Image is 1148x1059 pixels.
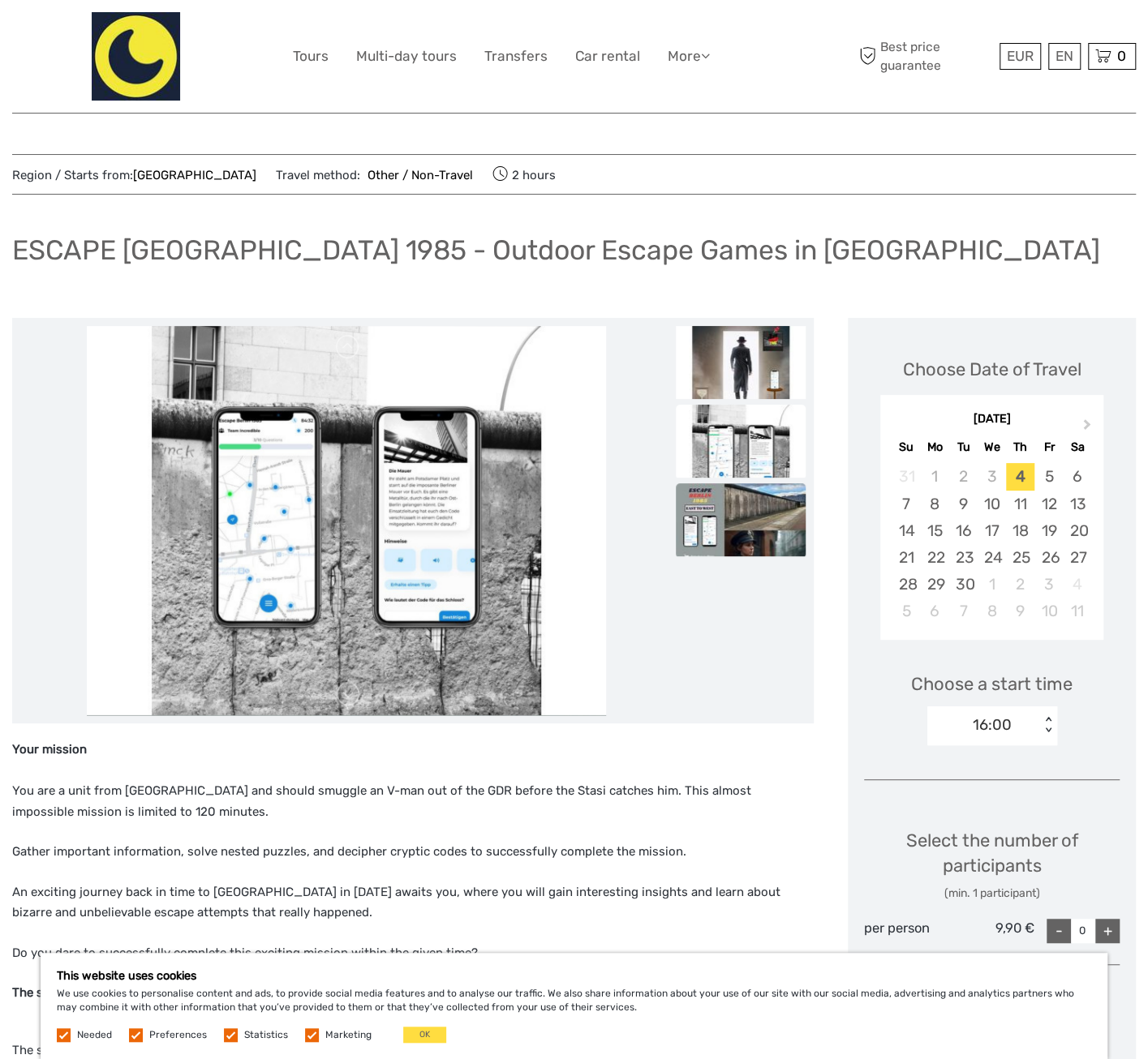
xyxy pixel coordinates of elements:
[1034,491,1063,517] div: Choose Friday, September 12th, 2025
[92,12,180,101] img: 2066-4d643cc3-4445-40ac-aa53-4987b8ec535d_logo_big.jpg
[1041,717,1055,734] div: < >
[973,714,1012,735] div: 16:00
[1063,571,1091,598] div: Not available Saturday, October 4th, 2025
[12,882,814,924] p: An exciting journey back in time to [GEOGRAPHIC_DATA] in [DATE] awaits you, where you will gain i...
[949,598,978,624] div: Choose Tuesday, October 7th, 2025
[921,517,949,544] div: Choose Monday, September 15th, 2025
[921,463,949,490] div: Not available Monday, September 1st, 2025
[1034,463,1063,490] div: Choose Friday, September 5th, 2025
[12,842,814,863] p: Gather important information, solve nested puzzles, and decipher cryptic codes to successfully co...
[978,598,1006,624] div: Choose Wednesday, October 8th, 2025
[12,740,814,822] p: You are a unit from [GEOGRAPHIC_DATA] and should smuggle an V-man out of the GDR before the Stasi...
[1034,571,1063,598] div: Choose Friday, October 3rd, 2025
[949,436,978,458] div: Tu
[903,357,1081,382] div: Choose Date of Travel
[1095,919,1120,943] div: +
[892,598,920,624] div: Choose Sunday, October 5th, 2025
[978,491,1006,517] div: Choose Wednesday, September 10th, 2025
[978,544,1006,571] div: Choose Wednesday, September 24th, 2025
[978,517,1006,544] div: Choose Wednesday, September 17th, 2025
[187,25,206,45] button: Open LiveChat chat widget
[492,163,556,186] span: 2 hours
[949,491,978,517] div: Choose Tuesday, September 9th, 2025
[978,436,1006,458] div: We
[1006,491,1034,517] div: Choose Thursday, September 11th, 2025
[921,491,949,517] div: Choose Monday, September 8th, 2025
[149,1028,207,1042] label: Preferences
[325,1028,372,1042] label: Marketing
[676,483,806,556] img: 545b87c3b63b440b8161bcbb76715551_slider_thumbnail.jpg
[885,463,1098,624] div: month 2025-09
[23,28,183,41] p: We're away right now. Please check back later!
[360,168,473,182] a: Other / Non-Travel
[12,943,814,964] p: Do you dare to successfully complete this exciting mission within the given time?
[1007,48,1034,64] span: EUR
[892,463,920,490] div: Not available Sunday, August 31st, 2025
[1034,544,1063,571] div: Choose Friday, September 26th, 2025
[133,168,256,182] a: [GEOGRAPHIC_DATA]
[1076,415,1102,441] button: Next Month
[1034,517,1063,544] div: Choose Friday, September 19th, 2025
[57,969,1091,983] h5: This website uses cookies
[87,326,606,715] img: d23124de0eac447d8f1c10392780f23d_main_slider.jpg
[921,571,949,598] div: Choose Monday, September 29th, 2025
[1063,544,1091,571] div: Choose Saturday, September 27th, 2025
[864,828,1120,902] div: Select the number of participants
[12,234,1100,267] h1: ESCAPE [GEOGRAPHIC_DATA] 1985 - Outdoor Escape Games in [GEOGRAPHIC_DATA]
[1006,436,1034,458] div: Th
[1115,48,1129,64] span: 0
[1034,436,1063,458] div: Fr
[356,45,457,68] a: Multi-day tours
[949,571,978,598] div: Choose Tuesday, September 30th, 2025
[892,517,920,544] div: Choose Sunday, September 14th, 2025
[1048,43,1081,70] div: EN
[880,411,1103,428] div: [DATE]
[1047,919,1071,943] div: -
[978,463,1006,490] div: Not available Wednesday, September 3rd, 2025
[1063,436,1091,458] div: Sa
[77,1028,112,1042] label: Needed
[12,167,256,184] span: Region / Starts from:
[864,885,1120,902] div: (min. 1 participant)
[864,919,949,943] div: per person
[921,544,949,571] div: Choose Monday, September 22nd, 2025
[1063,463,1091,490] div: Choose Saturday, September 6th, 2025
[575,45,640,68] a: Car rental
[12,742,87,757] strong: Your mission
[676,405,806,478] img: d23124de0eac447d8f1c10392780f23d_slider_thumbnail.jpg
[949,544,978,571] div: Choose Tuesday, September 23rd, 2025
[403,1027,446,1043] button: OK
[892,544,920,571] div: Choose Sunday, September 21st, 2025
[1063,517,1091,544] div: Choose Saturday, September 20th, 2025
[949,517,978,544] div: Choose Tuesday, September 16th, 2025
[668,45,710,68] a: More
[921,598,949,624] div: Choose Monday, October 6th, 2025
[244,1028,288,1042] label: Statistics
[892,491,920,517] div: Choose Sunday, September 7th, 2025
[1006,544,1034,571] div: Choose Thursday, September 25th, 2025
[276,163,473,186] span: Travel method:
[676,326,806,399] img: e5bed761640e4091a1cf3075ab82e4fb_slider_thumbnail.jpg
[41,953,1107,1059] div: We use cookies to personalise content and ads, to provide social media features and to analyse ou...
[949,463,978,490] div: Not available Tuesday, September 2nd, 2025
[293,45,329,68] a: Tours
[1063,491,1091,517] div: Choose Saturday, September 13th, 2025
[12,985,76,1000] strong: The special
[1034,598,1063,624] div: Choose Friday, October 10th, 2025
[892,436,920,458] div: Su
[1006,517,1034,544] div: Choose Thursday, September 18th, 2025
[855,38,995,74] span: Best price guarantee
[484,45,548,68] a: Transfers
[1063,598,1091,624] div: Choose Saturday, October 11th, 2025
[892,571,920,598] div: Choose Sunday, September 28th, 2025
[1006,463,1034,490] div: Choose Thursday, September 4th, 2025
[911,671,1073,697] span: Choose a start time
[921,436,949,458] div: Mo
[1006,571,1034,598] div: Choose Thursday, October 2nd, 2025
[1006,598,1034,624] div: Choose Thursday, October 9th, 2025
[949,919,1034,943] div: 9,90 €
[978,571,1006,598] div: Choose Wednesday, October 1st, 2025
